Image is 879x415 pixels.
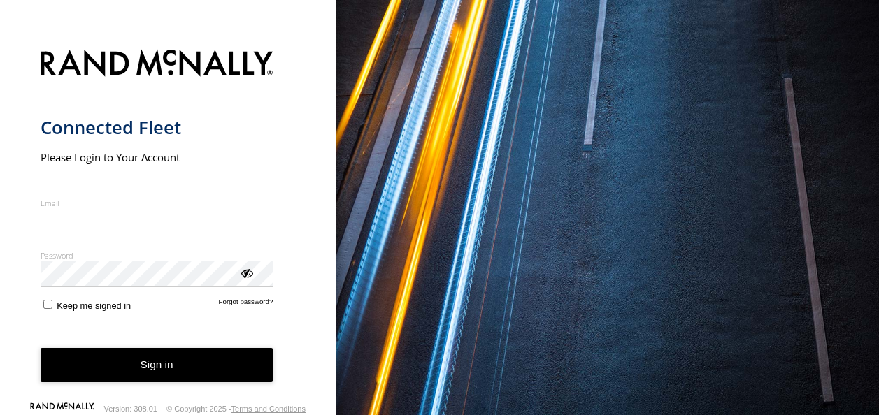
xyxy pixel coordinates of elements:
[104,405,157,413] div: Version: 308.01
[41,47,273,82] img: Rand McNally
[41,41,296,405] form: main
[231,405,306,413] a: Terms and Conditions
[41,348,273,382] button: Sign in
[41,116,273,139] h1: Connected Fleet
[57,300,131,311] span: Keep me signed in
[219,298,273,311] a: Forgot password?
[41,250,273,261] label: Password
[43,300,52,309] input: Keep me signed in
[41,198,273,208] label: Email
[166,405,306,413] div: © Copyright 2025 -
[41,150,273,164] h2: Please Login to Your Account
[239,265,253,279] div: ViewPassword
